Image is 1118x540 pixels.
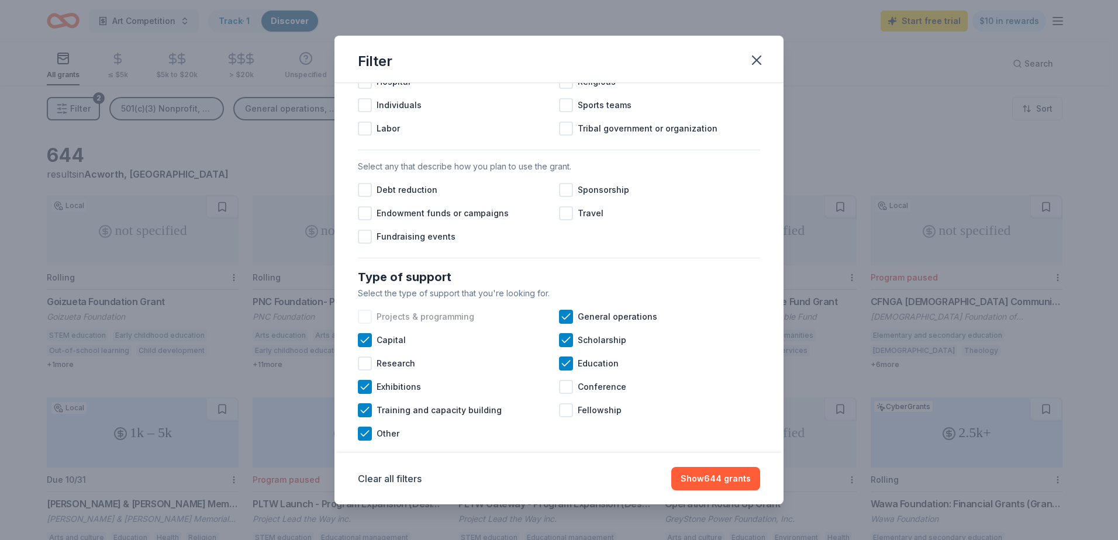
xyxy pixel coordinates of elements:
[358,286,760,300] div: Select the type of support that you're looking for.
[377,380,421,394] span: Exhibitions
[578,356,619,371] span: Education
[578,380,626,394] span: Conference
[377,230,456,244] span: Fundraising events
[578,403,622,417] span: Fellowship
[377,333,406,347] span: Capital
[377,206,509,220] span: Endowment funds or campaigns
[578,310,657,324] span: General operations
[358,472,422,486] button: Clear all filters
[578,206,603,220] span: Travel
[358,160,760,174] div: Select any that describe how you plan to use the grant.
[377,122,400,136] span: Labor
[578,122,717,136] span: Tribal government or organization
[377,183,437,197] span: Debt reduction
[377,403,502,417] span: Training and capacity building
[671,467,760,490] button: Show644 grants
[358,268,760,286] div: Type of support
[377,356,415,371] span: Research
[377,427,399,441] span: Other
[358,52,392,71] div: Filter
[377,310,474,324] span: Projects & programming
[578,98,632,112] span: Sports teams
[578,183,629,197] span: Sponsorship
[578,333,626,347] span: Scholarship
[377,98,422,112] span: Individuals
